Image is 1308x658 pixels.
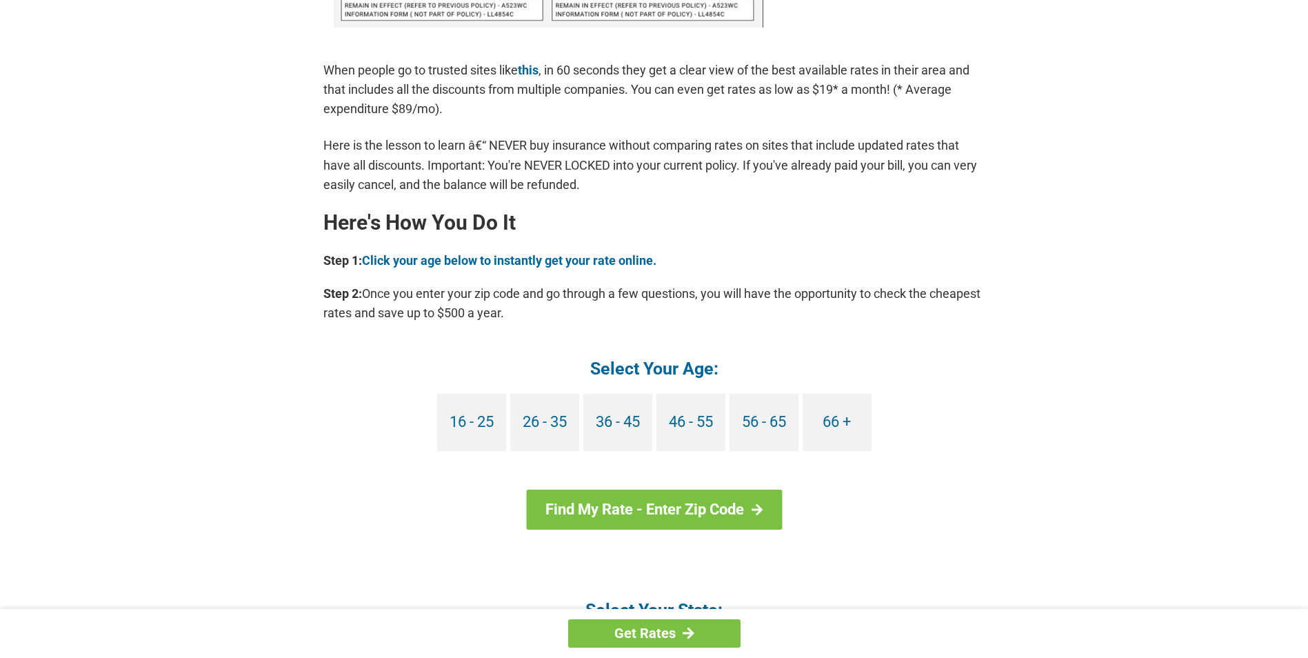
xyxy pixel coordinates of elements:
[323,286,362,301] b: Step 2:
[518,63,539,77] a: this
[803,394,872,451] a: 66 +
[510,394,579,451] a: 26 - 35
[323,136,985,194] p: Here is the lesson to learn â€“ NEVER buy insurance without comparing rates on sites that include...
[323,357,985,380] h4: Select Your Age:
[656,394,725,451] a: 46 - 55
[583,394,652,451] a: 36 - 45
[362,253,656,268] a: Click your age below to instantly get your rate online.
[323,212,985,234] h2: Here's How You Do It
[323,61,985,119] p: When people go to trusted sites like , in 60 seconds they get a clear view of the best available ...
[568,619,741,648] a: Get Rates
[323,284,985,323] p: Once you enter your zip code and go through a few questions, you will have the opportunity to che...
[323,599,985,621] h4: Select Your State:
[437,394,506,451] a: 16 - 25
[730,394,798,451] a: 56 - 65
[526,490,782,530] a: Find My Rate - Enter Zip Code
[323,253,362,268] b: Step 1:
